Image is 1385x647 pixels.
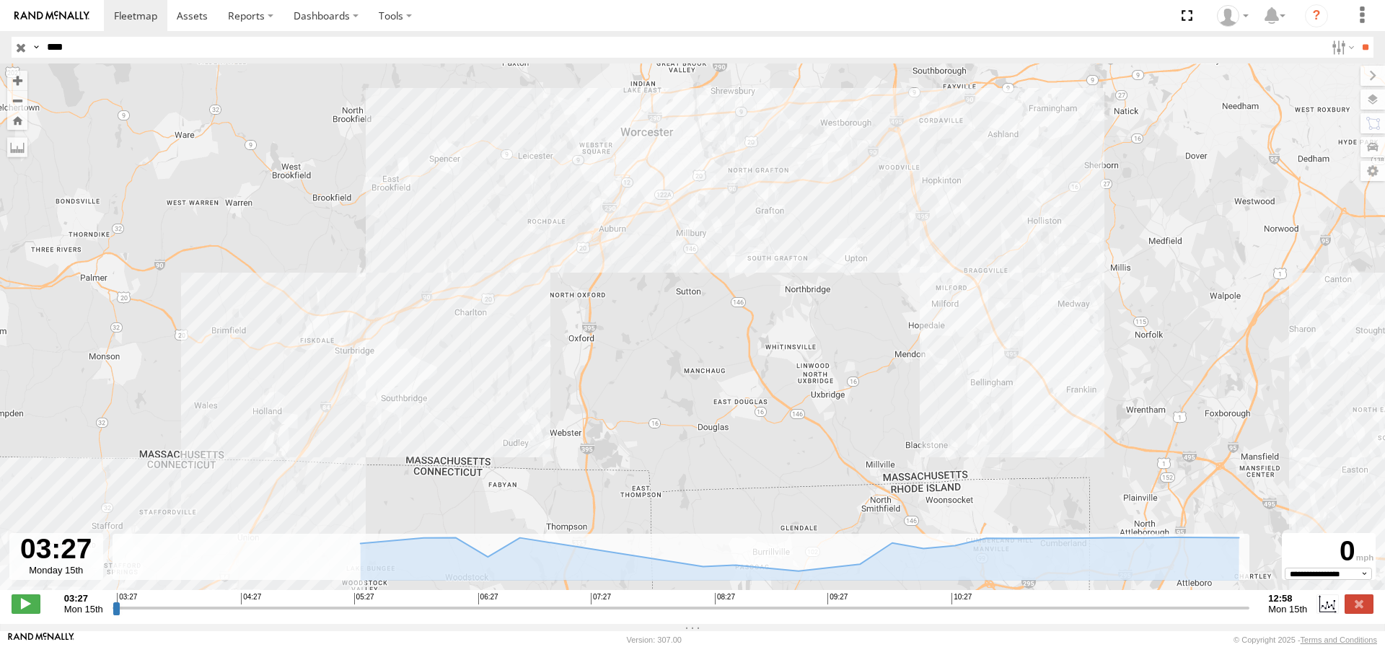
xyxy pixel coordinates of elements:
[1345,594,1373,613] label: Close
[7,137,27,157] label: Measure
[1268,604,1307,615] span: Mon 15th Sep 2025
[951,593,972,604] span: 10:27
[12,594,40,613] label: Play/Stop
[1360,161,1385,181] label: Map Settings
[1305,4,1328,27] i: ?
[1234,635,1377,644] div: © Copyright 2025 -
[7,71,27,90] button: Zoom in
[7,110,27,130] button: Zoom Home
[7,90,27,110] button: Zoom out
[1268,593,1307,604] strong: 12:58
[117,593,137,604] span: 03:27
[715,593,735,604] span: 08:27
[627,635,682,644] div: Version: 307.00
[64,593,103,604] strong: 03:27
[1326,37,1357,58] label: Search Filter Options
[8,633,74,647] a: Visit our Website
[591,593,611,604] span: 07:27
[241,593,261,604] span: 04:27
[478,593,498,604] span: 06:27
[1301,635,1377,644] a: Terms and Conditions
[30,37,42,58] label: Search Query
[1212,5,1254,27] div: Thomas Ward
[827,593,848,604] span: 09:27
[14,11,89,21] img: rand-logo.svg
[354,593,374,604] span: 05:27
[1284,535,1373,568] div: 0
[64,604,103,615] span: Mon 15th Sep 2025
